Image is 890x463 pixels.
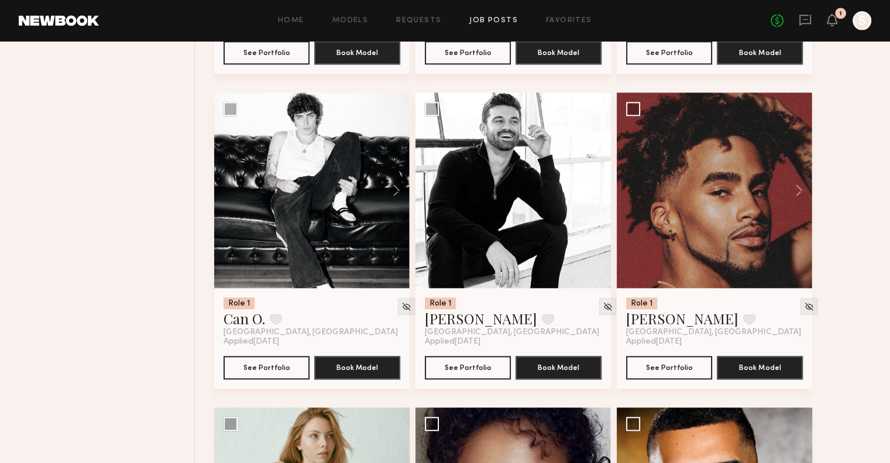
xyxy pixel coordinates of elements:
[425,41,511,64] button: See Portfolio
[396,17,441,25] a: Requests
[224,297,255,309] div: Role 1
[224,356,310,379] button: See Portfolio
[224,309,265,328] a: Can O.
[314,41,400,64] button: Book Model
[425,297,456,309] div: Role 1
[516,47,602,57] a: Book Model
[626,297,657,309] div: Role 1
[401,301,411,311] img: Unhide Model
[425,309,537,328] a: [PERSON_NAME]
[839,11,842,17] div: 1
[425,337,602,347] div: Applied [DATE]
[804,301,814,311] img: Unhide Model
[516,41,602,64] button: Book Model
[314,47,400,57] a: Book Model
[425,328,599,337] span: [GEOGRAPHIC_DATA], [GEOGRAPHIC_DATA]
[626,328,800,337] span: [GEOGRAPHIC_DATA], [GEOGRAPHIC_DATA]
[717,362,803,372] a: Book Model
[546,17,592,25] a: Favorites
[224,337,400,347] div: Applied [DATE]
[626,309,738,328] a: [PERSON_NAME]
[626,337,803,347] div: Applied [DATE]
[224,328,398,337] span: [GEOGRAPHIC_DATA], [GEOGRAPHIC_DATA]
[332,17,368,25] a: Models
[717,47,803,57] a: Book Model
[278,17,304,25] a: Home
[626,41,712,64] button: See Portfolio
[516,356,602,379] button: Book Model
[853,11,871,30] a: S
[224,41,310,64] button: See Portfolio
[469,17,518,25] a: Job Posts
[314,356,400,379] button: Book Model
[717,356,803,379] button: Book Model
[516,362,602,372] a: Book Model
[717,41,803,64] button: Book Model
[626,356,712,379] button: See Portfolio
[314,362,400,372] a: Book Model
[425,356,511,379] button: See Portfolio
[603,301,613,311] img: Unhide Model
